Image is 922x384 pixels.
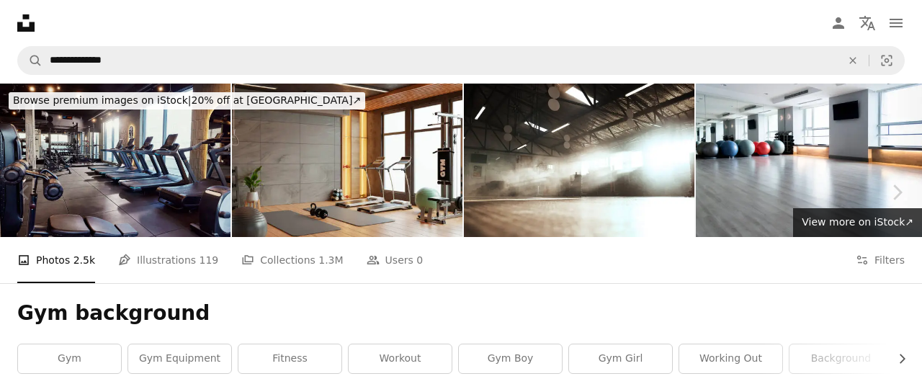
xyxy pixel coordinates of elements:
a: gym [18,344,121,373]
button: Search Unsplash [18,47,42,74]
span: Browse premium images on iStock | [13,94,191,106]
span: 119 [200,252,219,268]
a: gym equipment [128,344,231,373]
a: Collections 1.3M [241,237,343,283]
button: Filters [856,237,905,283]
a: fitness [238,344,341,373]
a: Home — Unsplash [17,14,35,32]
h1: Gym background [17,300,905,326]
button: scroll list to the right [889,344,905,373]
button: Visual search [869,47,904,74]
button: Menu [882,9,910,37]
a: background [789,344,892,373]
img: Shot of an empty gym ready to be used [464,84,694,237]
a: gym boy [459,344,562,373]
span: 20% off at [GEOGRAPHIC_DATA] ↗ [13,94,361,106]
img: Interior of modern light gym is well-equipped with modern machines and fitness gear, offering a f... [232,84,462,237]
button: Language [853,9,882,37]
button: Clear [837,47,869,74]
form: Find visuals sitewide [17,46,905,75]
a: Log in / Sign up [824,9,853,37]
a: Illustrations 119 [118,237,218,283]
a: workout [349,344,452,373]
a: Next [872,123,922,262]
span: 1.3M [318,252,343,268]
span: 0 [416,252,423,268]
a: working out [679,344,782,373]
a: Users 0 [367,237,424,283]
a: View more on iStock↗ [793,208,922,237]
a: gym girl [569,344,672,373]
span: View more on iStock ↗ [802,216,913,228]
